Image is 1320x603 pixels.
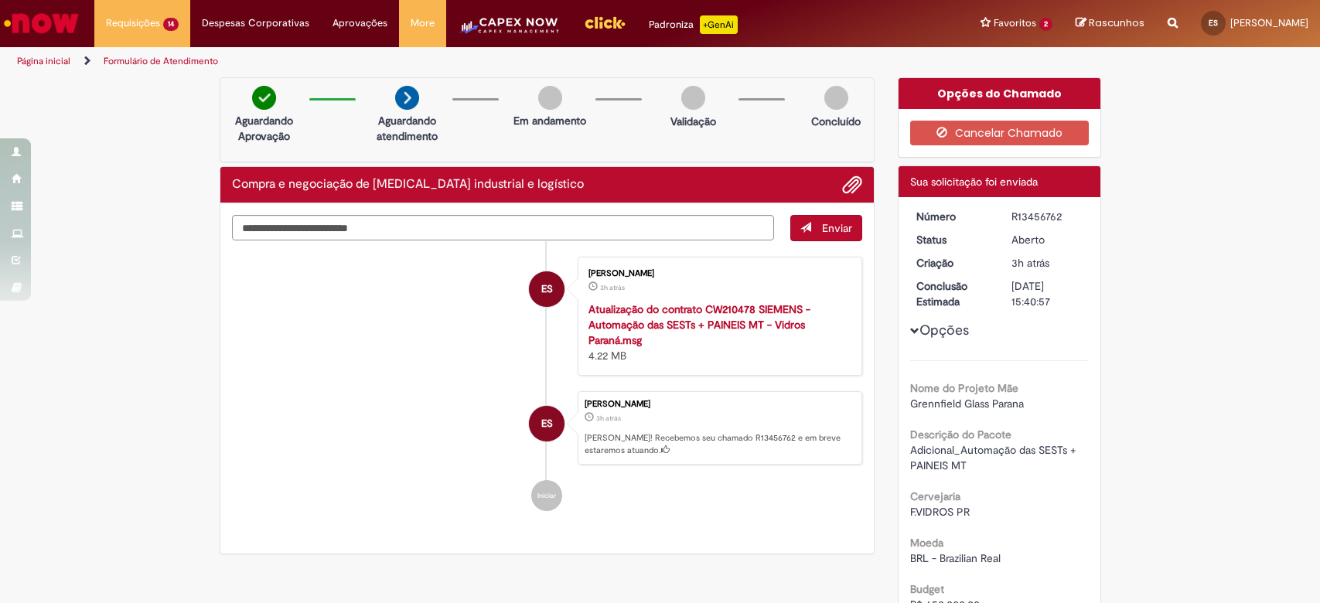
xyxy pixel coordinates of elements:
div: [DATE] 15:40:57 [1011,278,1083,309]
span: Favoritos [994,15,1036,31]
img: img-circle-grey.png [824,86,848,110]
button: Adicionar anexos [842,175,862,195]
p: Aguardando Aprovação [227,113,302,144]
b: Cervejaria [910,489,960,503]
span: Enviar [822,221,852,235]
span: ES [541,405,553,442]
img: img-circle-grey.png [681,86,705,110]
span: 3h atrás [600,283,625,292]
p: Aguardando atendimento [370,113,445,144]
dt: Conclusão Estimada [905,278,1000,309]
dt: Status [905,232,1000,247]
p: Validação [670,114,716,129]
img: ServiceNow [2,8,81,39]
time: 28/08/2025 10:40:32 [600,283,625,292]
span: 3h atrás [1011,256,1049,270]
dt: Criação [905,255,1000,271]
span: 2 [1039,18,1052,31]
p: Em andamento [513,113,586,128]
img: arrow-next.png [395,86,419,110]
div: Opções do Chamado [899,78,1100,109]
span: Aprovações [333,15,387,31]
span: More [411,15,435,31]
p: +GenAi [700,15,738,34]
textarea: Digite sua mensagem aqui... [232,215,775,241]
span: 3h atrás [596,414,621,423]
div: Elisangela Damaceno Da Silva [529,271,564,307]
button: Cancelar Chamado [910,121,1089,145]
span: ES [1209,18,1218,28]
h2: Compra e negociação de Capex industrial e logístico Histórico de tíquete [232,178,584,192]
ul: Trilhas de página [12,47,868,76]
span: F.VIDROS PR [910,505,970,519]
li: Elisangela Damaceno Da Silva [232,391,863,465]
div: 28/08/2025 10:40:53 [1011,255,1083,271]
span: Rascunhos [1089,15,1144,30]
img: check-circle-green.png [252,86,276,110]
a: Formulário de Atendimento [104,55,218,67]
span: BRL - Brazilian Real [910,551,1001,565]
span: Requisições [106,15,160,31]
b: Budget [910,582,944,596]
a: Rascunhos [1076,16,1144,31]
span: [PERSON_NAME] [1230,16,1308,29]
div: [PERSON_NAME] [585,400,854,409]
b: Nome do Projeto Mãe [910,381,1018,395]
img: CapexLogo5.png [458,15,561,46]
div: Aberto [1011,232,1083,247]
img: img-circle-grey.png [538,86,562,110]
time: 28/08/2025 10:40:53 [596,414,621,423]
div: 4.22 MB [588,301,846,363]
b: Descrição do Pacote [910,428,1011,441]
div: R13456762 [1011,209,1083,224]
div: Elisangela Damaceno Da Silva [529,406,564,441]
p: Concluído [811,114,861,129]
img: click_logo_yellow_360x200.png [584,11,626,34]
button: Enviar [790,215,862,241]
span: ES [541,271,553,308]
span: Adicional_Automação das SESTs + PAINEIS MT [910,443,1080,472]
span: 14 [163,18,179,31]
a: Página inicial [17,55,70,67]
div: Padroniza [649,15,738,34]
b: Moeda [910,536,943,550]
span: Sua solicitação foi enviada [910,175,1038,189]
dt: Número [905,209,1000,224]
span: Despesas Corporativas [202,15,309,31]
a: Atualização do contrato CW210478 SIEMENS - Automação das SESTs + PAINEIS MT - Vidros Paraná.msg [588,302,810,347]
div: [PERSON_NAME] [588,269,846,278]
span: Grennfield Glass Parana [910,397,1024,411]
p: [PERSON_NAME]! Recebemos seu chamado R13456762 e em breve estaremos atuando. [585,432,854,456]
ul: Histórico de tíquete [232,241,863,527]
